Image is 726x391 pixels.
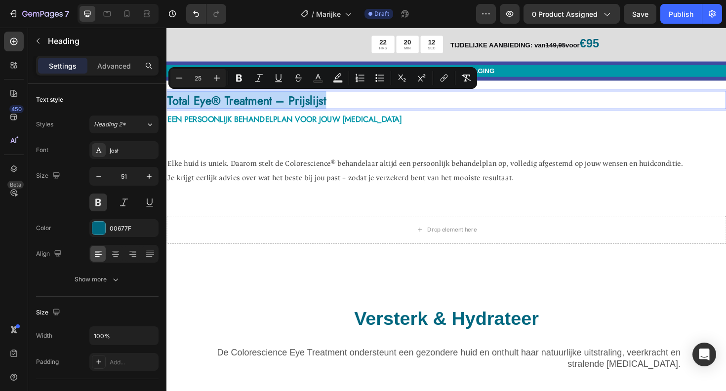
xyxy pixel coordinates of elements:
p: Settings [49,61,77,71]
div: Size [36,169,62,183]
span: Elke huid is uniek. Daarom stelt de Colorescience® behandelaar altijd een persoonlijk behandelpla... [1,139,547,149]
iframe: Design area [166,28,726,391]
div: Jost [110,146,156,155]
div: 450 [9,105,24,113]
div: Align [36,247,64,261]
span: EEN PERSOONLIJK BEHANDELPLAN VOOR JOUW [MEDICAL_DATA] [1,91,249,103]
button: 0 product assigned [524,4,620,24]
span: €95 [438,10,458,24]
button: Publish [660,4,702,24]
span: Draft [374,9,389,18]
div: Add... [110,358,156,367]
div: Editor contextual toolbar [168,67,477,89]
div: Text style [36,95,63,104]
button: 7 [4,4,74,24]
div: Font [36,146,48,155]
div: Open Intercom Messenger [692,343,716,366]
span: Heading 2* [94,120,126,129]
span: Save [632,10,648,18]
span: 0 product assigned [532,9,598,19]
div: Publish [669,9,693,19]
div: Styles [36,120,53,129]
div: Beta [7,181,24,189]
span: Marijke [316,9,341,19]
div: Size [36,306,62,319]
div: Width [36,331,52,340]
s: 149,95 [402,15,423,23]
p: TIJDELIJKE PRIJSVERLAGING [1,41,592,51]
div: 00677F [110,224,156,233]
button: Heading 2* [89,116,159,133]
button: Save [624,4,656,24]
p: Advanced [97,61,131,71]
div: Drop element here [276,210,328,218]
span: / [312,9,314,19]
p: Heading [48,35,155,47]
button: Show more [36,271,159,288]
div: Color [36,224,51,233]
span: Je krijgt eerlijk advies over wat het beste bij jou past – zodat je verzekerd bent van het mooist... [1,154,367,164]
span: Total Eye® Treatment – Prijslijst [1,69,169,86]
h2: Versterk & Hydrateer [40,294,553,322]
div: Undo/Redo [186,4,226,24]
div: Show more [75,274,121,284]
p: 7 [65,8,69,20]
p: TIJDELIJKE AANBIEDING: van voor [301,12,592,24]
input: Auto [90,327,158,345]
p: De Colorescience Eye Treatment ondersteunt een gezondere huid en onthult haar natuurlijke uitstra... [48,339,544,363]
div: Padding [36,357,59,366]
